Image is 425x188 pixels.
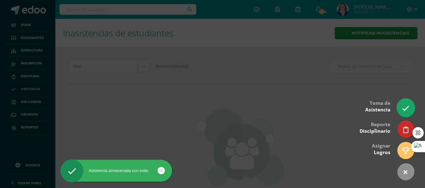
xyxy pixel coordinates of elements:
span: Disciplinario [360,128,390,134]
div: Toma de [365,96,390,116]
span: Asistencia [365,106,390,113]
div: Asistencia almacenada con éxito [60,168,172,174]
div: Asignar [372,138,390,159]
span: Logros [374,149,390,156]
div: Reporte [360,117,390,137]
